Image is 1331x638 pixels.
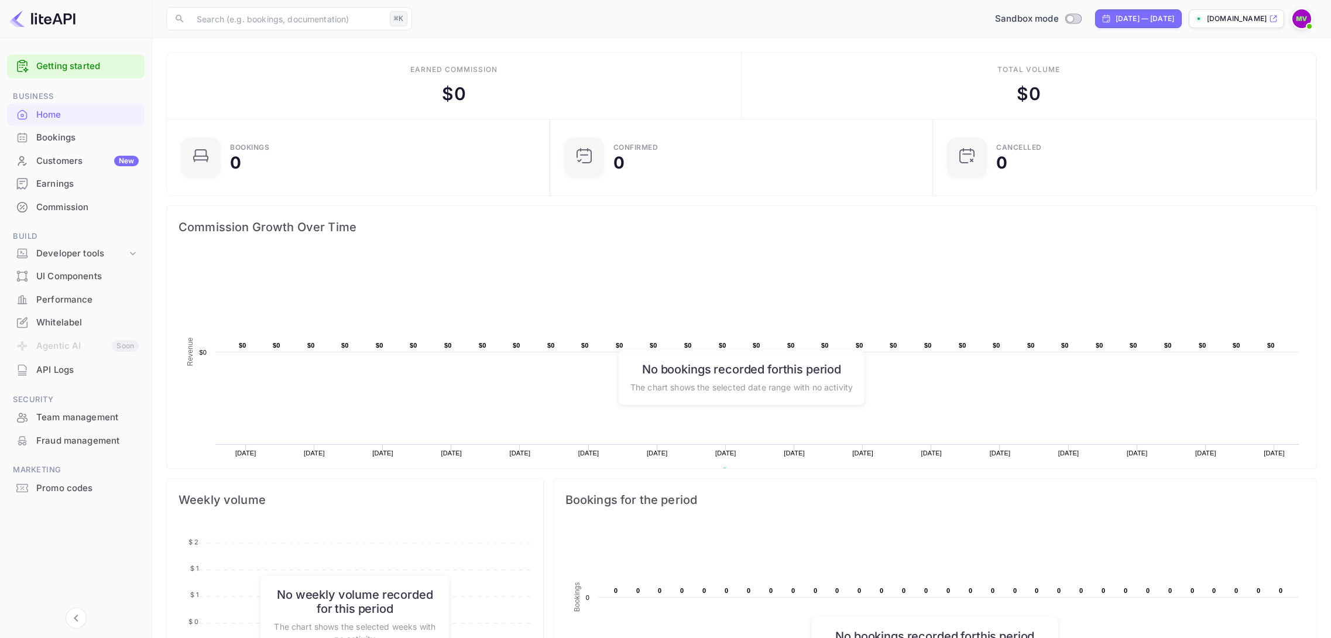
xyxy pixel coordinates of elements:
a: Earnings [7,173,145,194]
text: 0 [769,587,773,594]
text: 0 [725,587,728,594]
div: Confirmed [613,144,658,151]
text: Revenue [186,337,194,366]
text: $0 [890,342,897,349]
text: $0 [341,342,349,349]
p: [DOMAIN_NAME] [1207,13,1267,24]
div: CANCELLED [996,144,1042,151]
text: 0 [814,587,817,594]
div: Promo codes [7,477,145,500]
span: Build [7,230,145,243]
div: Performance [36,293,139,307]
text: 0 [658,587,661,594]
div: UI Components [36,270,139,283]
p: The chart shows the selected date range with no activity [630,380,853,393]
div: UI Components [7,265,145,288]
text: 0 [1102,587,1105,594]
h6: No bookings recorded for this period [630,362,853,376]
div: 0 [613,155,625,171]
text: $0 [1061,342,1069,349]
text: [DATE] [578,450,599,457]
a: UI Components [7,265,145,287]
text: $0 [199,349,207,356]
text: [DATE] [1195,450,1216,457]
text: 0 [857,587,861,594]
text: 0 [1191,587,1194,594]
span: Commission Growth Over Time [179,218,1305,236]
text: 0 [680,587,684,594]
text: 0 [1234,587,1238,594]
a: Getting started [36,60,139,73]
text: [DATE] [304,450,325,457]
text: $0 [616,342,623,349]
a: Team management [7,406,145,428]
a: Whitelabel [7,311,145,333]
div: Developer tools [7,243,145,264]
div: Developer tools [36,247,127,260]
tspan: $ 1 [190,564,198,572]
text: 0 [880,587,883,594]
div: Fraud management [7,430,145,452]
div: 0 [996,155,1007,171]
text: $0 [856,342,863,349]
tspan: $ 0 [188,618,198,626]
text: [DATE] [990,450,1011,457]
div: Home [7,104,145,126]
text: $0 [684,342,692,349]
div: Performance [7,289,145,311]
div: Earned commission [410,64,497,75]
div: Team management [7,406,145,429]
a: Performance [7,289,145,310]
text: 0 [1124,587,1127,594]
text: [DATE] [647,450,668,457]
span: Bookings for the period [565,490,1305,509]
text: $0 [753,342,760,349]
span: Marketing [7,464,145,476]
text: $0 [239,342,246,349]
text: [DATE] [852,450,873,457]
text: 0 [1013,587,1017,594]
text: $0 [547,342,555,349]
text: $0 [924,342,932,349]
text: $0 [1027,342,1035,349]
a: API Logs [7,359,145,380]
text: 0 [902,587,905,594]
div: Fraud management [36,434,139,448]
div: ⌘K [390,11,407,26]
tspan: $ 1 [190,591,198,599]
text: $0 [787,342,795,349]
a: Fraud management [7,430,145,451]
text: 0 [991,587,994,594]
a: Commission [7,196,145,218]
div: Earnings [7,173,145,195]
div: $ 0 [442,81,465,107]
text: [DATE] [510,450,531,457]
text: Revenue [732,468,762,476]
a: Bookings [7,126,145,148]
a: CustomersNew [7,150,145,171]
text: $0 [1199,342,1206,349]
text: 0 [702,587,706,594]
div: Bookings [7,126,145,149]
text: [DATE] [784,450,805,457]
div: Team management [36,411,139,424]
a: Home [7,104,145,125]
text: $0 [513,342,520,349]
div: Home [36,108,139,122]
text: 0 [1168,587,1172,594]
input: Search (e.g. bookings, documentation) [190,7,385,30]
div: Whitelabel [7,311,145,334]
text: 0 [924,587,928,594]
h6: No weekly volume recorded for this period [273,588,437,616]
div: Getting started [7,54,145,78]
text: 0 [1035,587,1038,594]
text: $0 [1096,342,1103,349]
text: [DATE] [235,450,256,457]
text: 0 [614,587,618,594]
div: CustomersNew [7,150,145,173]
span: Security [7,393,145,406]
div: Promo codes [36,482,139,495]
img: LiteAPI logo [9,9,76,28]
div: [DATE] — [DATE] [1116,13,1174,24]
span: Sandbox mode [995,12,1059,26]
